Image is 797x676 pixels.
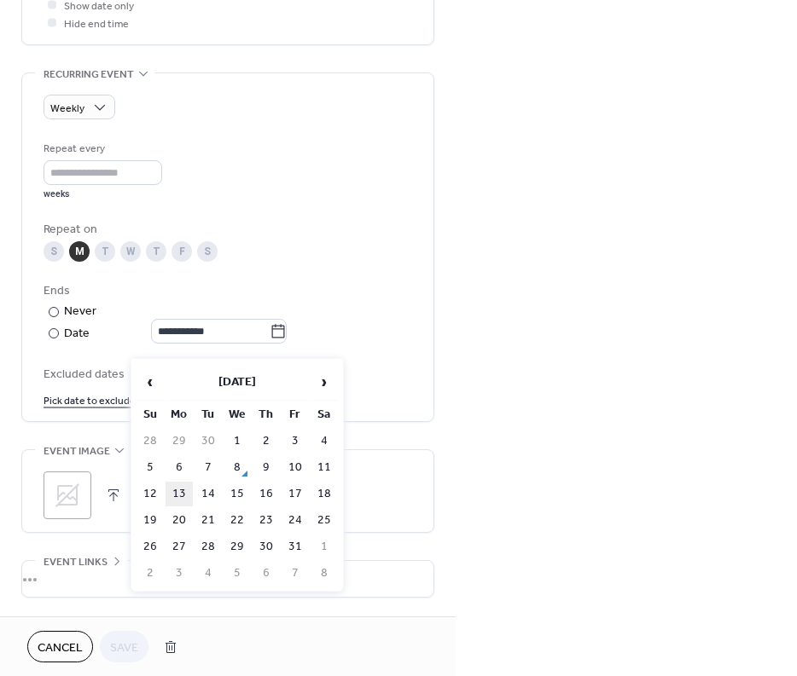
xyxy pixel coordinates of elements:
[311,561,338,586] td: 8
[120,241,141,262] div: W
[311,534,338,559] td: 1
[224,508,251,533] td: 22
[282,534,309,559] td: 31
[166,561,193,586] td: 3
[197,241,218,262] div: S
[166,508,193,533] td: 20
[44,471,91,519] div: ;
[195,482,222,506] td: 14
[282,455,309,480] td: 10
[166,534,193,559] td: 27
[166,455,193,480] td: 6
[311,482,338,506] td: 18
[64,15,129,33] span: Hide end time
[224,561,251,586] td: 5
[44,392,136,410] span: Pick date to exclude
[137,402,164,427] th: Su
[195,429,222,454] td: 30
[22,561,433,597] div: •••
[311,402,338,427] th: Sa
[253,508,280,533] td: 23
[172,241,192,262] div: F
[311,365,337,399] span: ›
[64,324,287,344] div: Date
[50,99,84,118] span: Weekly
[311,508,338,533] td: 25
[282,482,309,506] td: 17
[253,482,280,506] td: 16
[224,455,251,480] td: 8
[166,429,193,454] td: 29
[282,561,309,586] td: 7
[44,221,409,239] div: Repeat on
[137,508,164,533] td: 19
[166,482,193,506] td: 13
[253,534,280,559] td: 30
[224,429,251,454] td: 1
[44,282,409,300] div: Ends
[195,455,222,480] td: 7
[253,561,280,586] td: 6
[166,364,309,401] th: [DATE]
[44,66,134,84] span: Recurring event
[137,455,164,480] td: 5
[282,508,309,533] td: 24
[44,140,159,158] div: Repeat every
[282,429,309,454] td: 3
[44,366,412,384] span: Excluded dates
[195,561,222,586] td: 4
[146,241,166,262] div: T
[311,455,338,480] td: 11
[224,534,251,559] td: 29
[253,402,280,427] th: Th
[253,429,280,454] td: 2
[311,429,338,454] td: 4
[253,455,280,480] td: 9
[44,553,108,571] span: Event links
[27,631,93,662] button: Cancel
[195,534,222,559] td: 28
[195,402,222,427] th: Tu
[224,402,251,427] th: We
[137,482,164,506] td: 12
[166,402,193,427] th: Mo
[137,561,164,586] td: 2
[44,442,110,460] span: Event image
[69,241,90,262] div: M
[64,303,97,321] div: Never
[95,241,115,262] div: T
[38,639,83,657] span: Cancel
[137,429,164,454] td: 28
[137,365,163,399] span: ‹
[44,241,64,262] div: S
[137,534,164,559] td: 26
[195,508,222,533] td: 21
[224,482,251,506] td: 15
[44,188,162,200] div: weeks
[282,402,309,427] th: Fr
